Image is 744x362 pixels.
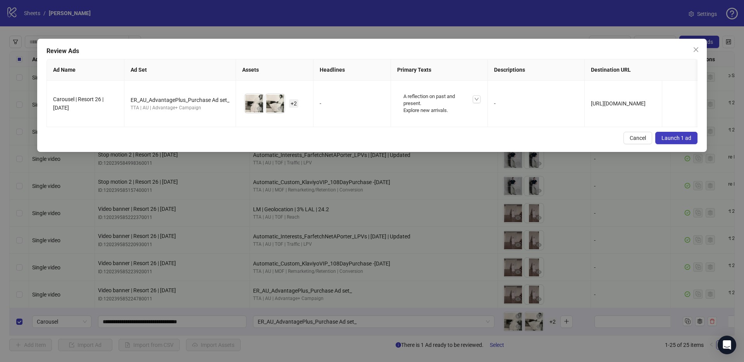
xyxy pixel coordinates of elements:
[255,104,264,113] button: Preview
[46,47,697,56] div: Review Ads
[494,100,496,107] span: -
[53,96,103,111] span: Carousel | Resort 26 | [DATE]
[630,135,646,141] span: Cancel
[391,59,488,81] th: Primary Texts
[623,132,652,144] button: Cancel
[661,135,691,141] span: Launch 1 ad
[236,59,313,81] th: Assets
[320,100,321,107] span: -
[718,336,736,354] div: Open Intercom Messenger
[591,100,646,107] span: [URL][DOMAIN_NAME]
[257,106,262,111] span: eye
[488,59,585,81] th: Descriptions
[400,90,478,117] div: A reflection on past and present. Explore new arrivals.
[693,47,699,53] span: close
[313,59,391,81] th: Headlines
[245,94,264,113] img: Asset 1
[655,132,697,144] button: Launch 1 ad
[131,104,229,112] div: TTA | AU | Advantage+ Campaign
[690,43,702,56] button: Close
[585,59,706,81] th: Destination URL
[289,99,298,108] span: + 2
[131,96,229,104] div: ER_AU_AdvantagePlus_Purchase Ad set_
[265,94,285,113] img: Asset 2
[474,97,479,102] span: down
[47,59,124,81] th: Ad Name
[124,59,236,81] th: Ad Set
[276,104,285,113] button: Preview
[277,106,283,111] span: eye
